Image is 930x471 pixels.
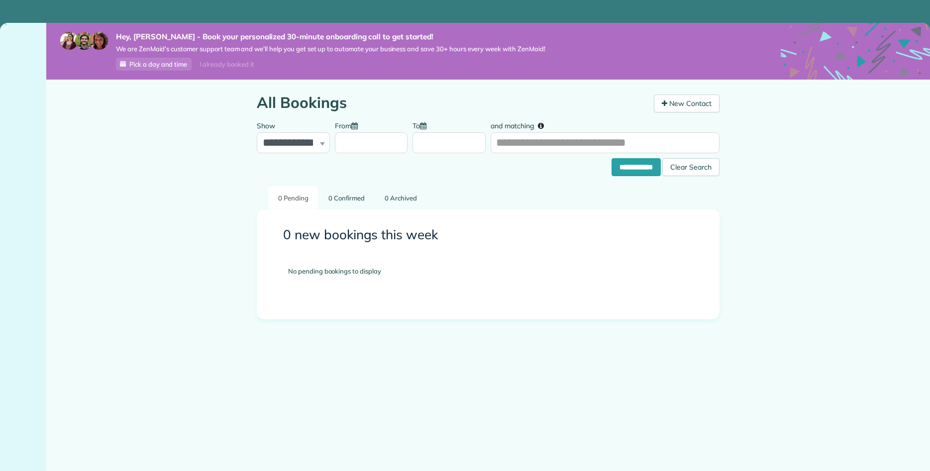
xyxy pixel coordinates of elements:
[257,94,646,111] h1: All Bookings
[375,186,426,209] a: 0 Archived
[90,32,108,50] img: michelle-19f622bdf1676172e81f8f8fba1fb50e276960ebfe0243fe18214015130c80e4.jpg
[283,228,693,242] h3: 0 new bookings this week
[116,32,545,42] strong: Hey, [PERSON_NAME] - Book your personalized 30-minute onboarding call to get started!
[273,252,703,291] div: No pending bookings to display
[129,60,187,68] span: Pick a day and time
[335,116,363,134] label: From
[75,32,93,50] img: jorge-587dff0eeaa6aab1f244e6dc62b8924c3b6ad411094392a53c71c6c4a576187d.jpg
[413,116,431,134] label: To
[60,32,78,50] img: maria-72a9807cf96188c08ef61303f053569d2e2a8a1cde33d635c8a3ac13582a053d.jpg
[116,45,545,53] span: We are ZenMaid’s customer support team and we’ll help you get set up to automate your business an...
[662,160,720,168] a: Clear Search
[662,158,720,176] div: Clear Search
[491,116,551,134] label: and matching
[654,94,720,112] a: New Contact
[116,58,192,71] a: Pick a day and time
[319,186,374,209] a: 0 Confirmed
[194,58,260,71] div: I already booked it
[269,186,318,209] a: 0 Pending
